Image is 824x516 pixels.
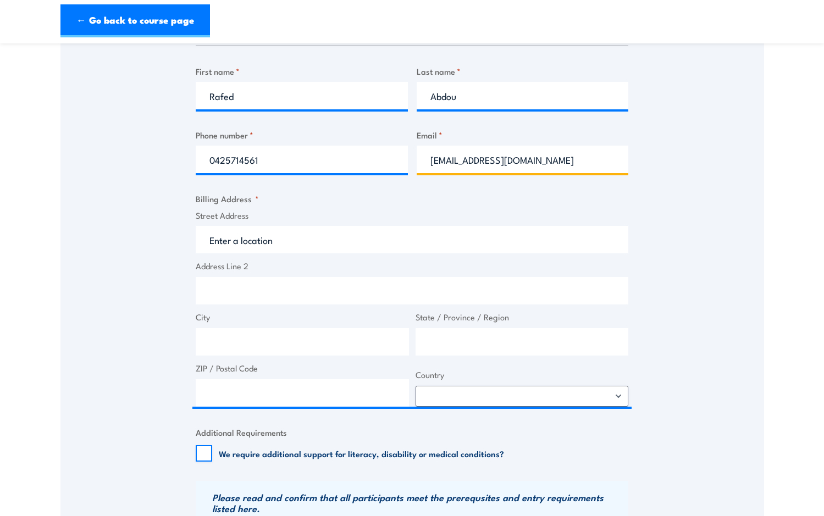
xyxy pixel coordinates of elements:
input: Enter a location [196,226,628,253]
h3: Please read and confirm that all participants meet the prerequsites and entry requirements listed... [212,492,626,514]
a: ← Go back to course page [60,4,210,37]
label: Last name [417,65,629,77]
label: Country [416,369,629,381]
label: First name [196,65,408,77]
label: Street Address [196,209,628,222]
legend: Billing Address [196,192,259,205]
label: Email [417,129,629,141]
legend: Additional Requirements [196,426,287,439]
label: Address Line 2 [196,260,628,273]
label: City [196,311,409,324]
label: State / Province / Region [416,311,629,324]
label: Phone number [196,129,408,141]
label: ZIP / Postal Code [196,362,409,375]
label: We require additional support for literacy, disability or medical conditions? [219,448,504,459]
